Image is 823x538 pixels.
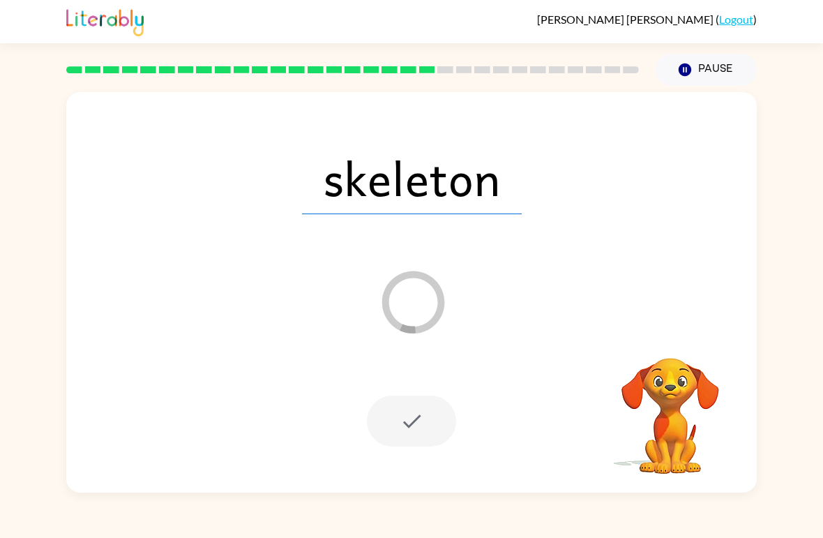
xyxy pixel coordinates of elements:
[719,13,753,26] a: Logout
[537,13,716,26] span: [PERSON_NAME] [PERSON_NAME]
[601,336,740,476] video: Your browser must support playing .mp4 files to use Literably. Please try using another browser.
[66,6,144,36] img: Literably
[537,13,757,26] div: ( )
[656,54,757,86] button: Pause
[302,142,522,214] span: skeleton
